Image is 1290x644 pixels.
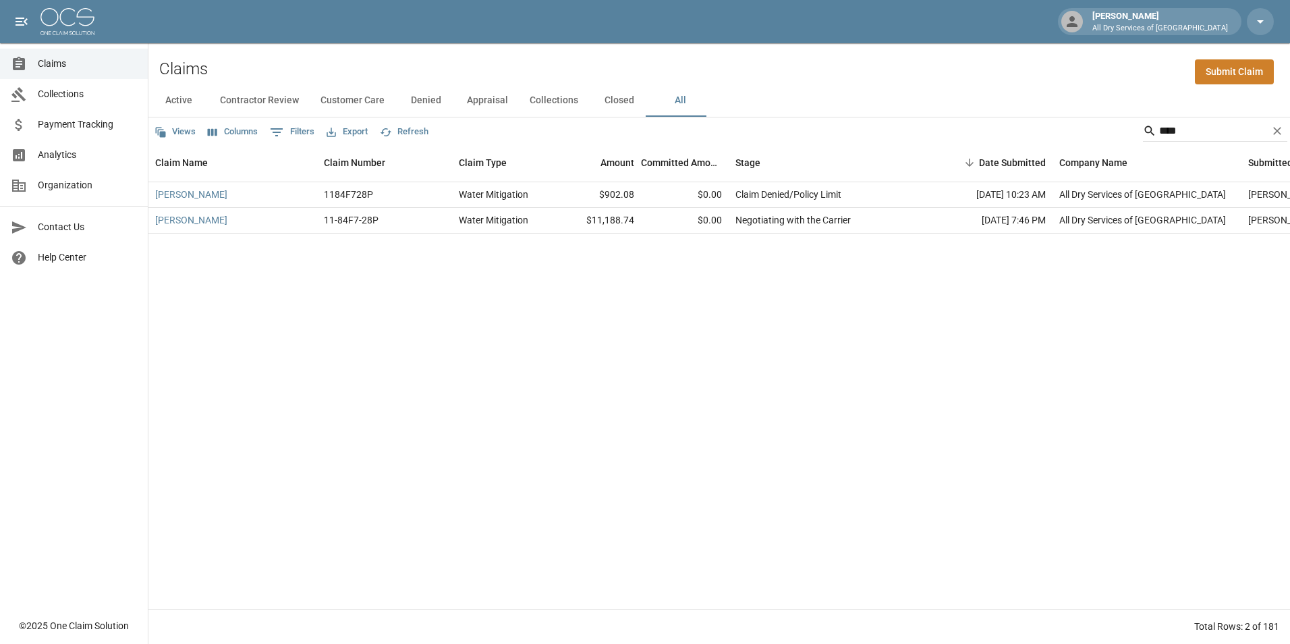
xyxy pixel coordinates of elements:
div: Negotiating with the Carrier [735,213,851,227]
div: $0.00 [641,182,729,208]
div: Water Mitigation [459,213,528,227]
div: [PERSON_NAME] [1087,9,1233,34]
div: Committed Amount [641,144,729,182]
div: Stage [729,144,931,182]
button: Denied [395,84,456,117]
div: Claim Name [148,144,317,182]
a: Submit Claim [1195,59,1274,84]
button: Export [323,122,371,142]
span: Analytics [38,148,137,162]
div: Water Mitigation [459,188,528,201]
div: Company Name [1053,144,1241,182]
div: All Dry Services of Atlanta [1059,188,1226,201]
button: Active [148,84,209,117]
div: Claim Number [324,144,385,182]
div: 1184F728P [324,188,373,201]
span: Organization [38,178,137,192]
div: Stage [735,144,760,182]
div: Company Name [1059,144,1127,182]
div: Search [1143,120,1287,144]
button: All [650,84,710,117]
div: Total Rows: 2 of 181 [1194,620,1279,633]
div: Date Submitted [979,144,1046,182]
div: Committed Amount [641,144,722,182]
span: Claims [38,57,137,71]
button: Collections [519,84,589,117]
div: $11,188.74 [553,208,641,234]
div: [DATE] 7:46 PM [931,208,1053,234]
div: Date Submitted [931,144,1053,182]
span: Payment Tracking [38,117,137,132]
button: Select columns [204,122,261,142]
div: Claim Type [459,144,507,182]
span: Collections [38,87,137,101]
img: ocs-logo-white-transparent.png [40,8,94,35]
button: open drawer [8,8,35,35]
p: All Dry Services of [GEOGRAPHIC_DATA] [1092,23,1228,34]
span: Contact Us [38,220,137,234]
div: dynamic tabs [148,84,1290,117]
a: [PERSON_NAME] [155,213,227,227]
div: Claim Denied/Policy Limit [735,188,841,201]
button: Clear [1267,121,1287,141]
div: $902.08 [553,182,641,208]
div: Claim Type [452,144,553,182]
div: $0.00 [641,208,729,234]
button: Views [151,122,199,142]
div: © 2025 One Claim Solution [19,619,129,633]
button: Closed [589,84,650,117]
button: Show filters [267,122,318,143]
div: 11-84F7-28P [324,213,378,227]
div: Amount [553,144,641,182]
div: [DATE] 10:23 AM [931,182,1053,208]
span: Help Center [38,250,137,265]
div: Claim Name [155,144,208,182]
div: All Dry Services of Atlanta [1059,213,1226,227]
div: Amount [600,144,634,182]
button: Appraisal [456,84,519,117]
a: [PERSON_NAME] [155,188,227,201]
button: Sort [960,153,979,172]
button: Customer Care [310,84,395,117]
h2: Claims [159,59,208,79]
button: Contractor Review [209,84,310,117]
div: Claim Number [317,144,452,182]
button: Refresh [376,122,432,142]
